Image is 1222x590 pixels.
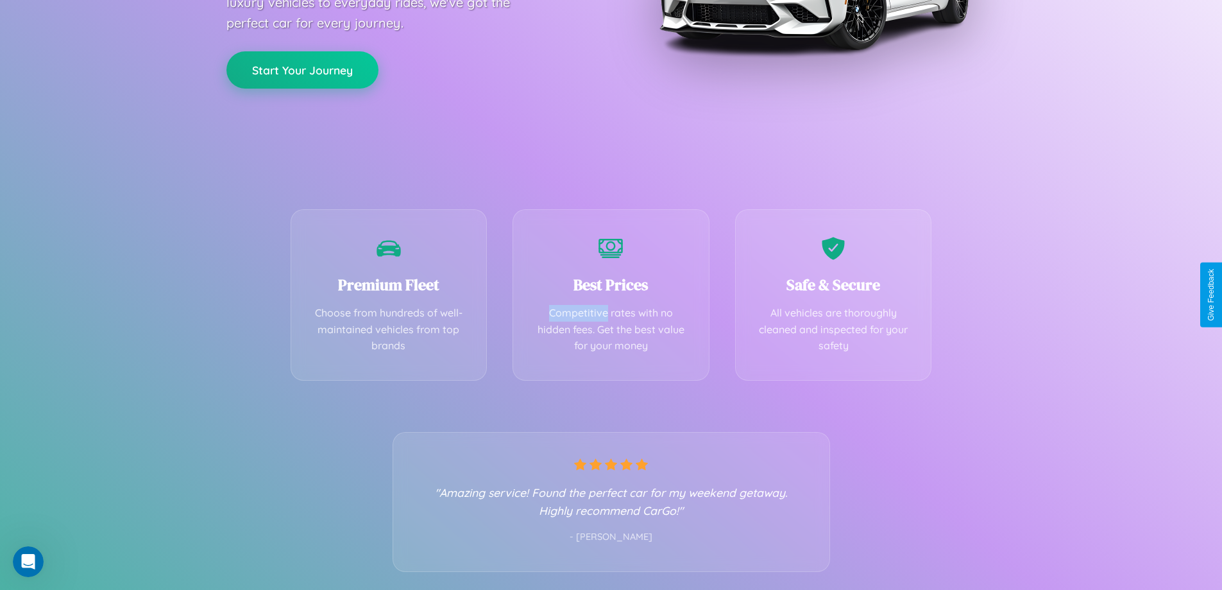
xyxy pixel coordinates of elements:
p: Competitive rates with no hidden fees. Get the best value for your money [532,305,690,354]
h3: Best Prices [532,274,690,295]
p: - [PERSON_NAME] [419,529,804,546]
div: Give Feedback [1207,269,1216,321]
h3: Premium Fleet [310,274,468,295]
p: Choose from hundreds of well-maintained vehicles from top brands [310,305,468,354]
h3: Safe & Secure [755,274,912,295]
button: Start Your Journey [226,51,378,89]
p: All vehicles are thoroughly cleaned and inspected for your safety [755,305,912,354]
iframe: Intercom live chat [13,546,44,577]
p: "Amazing service! Found the perfect car for my weekend getaway. Highly recommend CarGo!" [419,483,804,519]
